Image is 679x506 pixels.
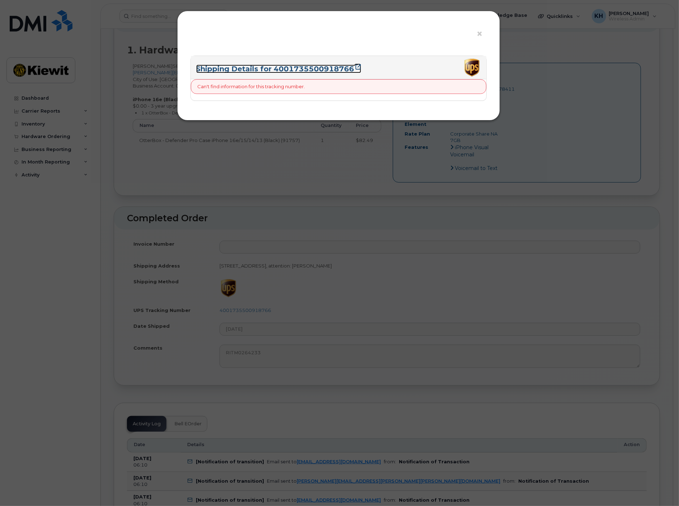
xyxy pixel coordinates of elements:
button: × [477,29,487,39]
a: Shipping Details for 4001735500918766 [196,65,361,73]
span: × [477,27,483,41]
p: Can't find information for this tracking number. [198,83,305,90]
img: ups-065b5a60214998095c38875261380b7f924ec8f6fe06ec167ae1927634933c50.png [463,58,481,77]
iframe: Messenger Launcher [648,475,674,501]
